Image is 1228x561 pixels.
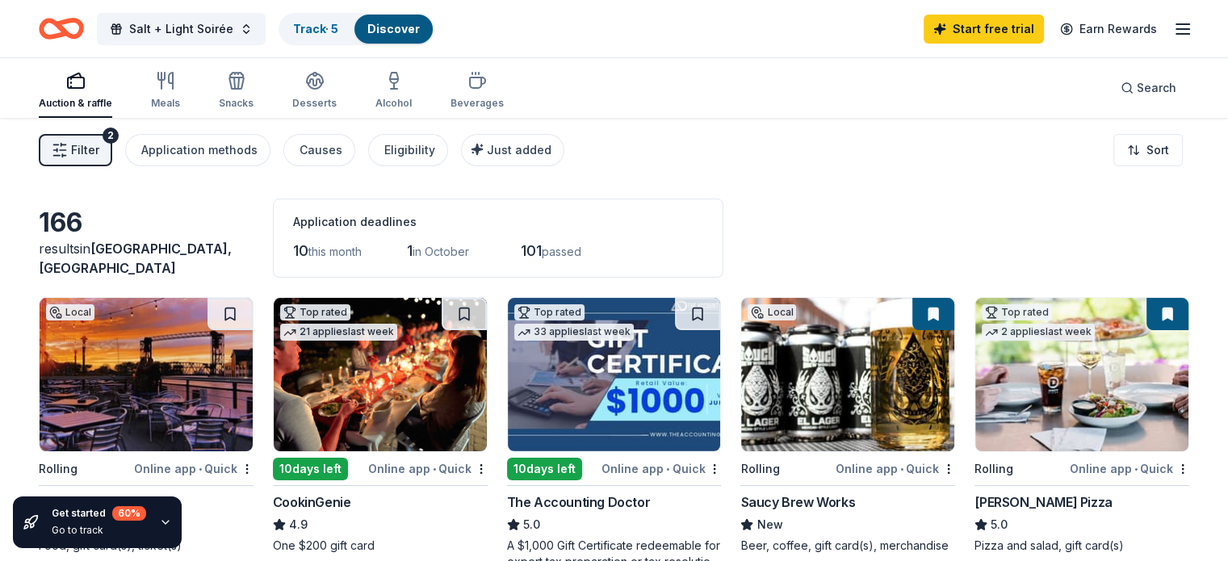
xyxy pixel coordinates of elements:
[293,22,338,36] a: Track· 5
[1146,140,1169,160] span: Sort
[273,492,351,512] div: CookinGenie
[39,134,112,166] button: Filter2
[129,19,233,39] span: Salt + Light Soirée
[974,297,1189,554] a: Image for Dewey's PizzaTop rated2 applieslast weekRollingOnline app•Quick[PERSON_NAME] Pizza5.0Pi...
[974,459,1013,479] div: Rolling
[523,515,540,534] span: 5.0
[300,140,342,160] div: Causes
[273,458,348,480] div: 10 days left
[39,459,78,479] div: Rolling
[199,463,202,475] span: •
[1108,72,1189,104] button: Search
[97,13,266,45] button: Salt + Light Soirée
[39,10,84,48] a: Home
[39,239,254,278] div: results
[39,241,232,276] span: in
[52,506,146,521] div: Get started
[367,22,420,36] a: Discover
[451,65,504,118] button: Beverages
[740,297,955,554] a: Image for Saucy Brew WorksLocalRollingOnline app•QuickSaucy Brew WorksNewBeer, coffee, gift card(...
[601,458,721,479] div: Online app Quick
[279,13,434,45] button: Track· 5Discover
[39,65,112,118] button: Auction & raffle
[407,242,413,259] span: 1
[134,458,254,479] div: Online app Quick
[836,458,955,479] div: Online app Quick
[975,298,1188,451] img: Image for Dewey's Pizza
[52,524,146,537] div: Go to track
[289,515,308,534] span: 4.9
[413,245,469,258] span: in October
[39,97,112,110] div: Auction & raffle
[974,538,1189,554] div: Pizza and salad, gift card(s)
[1134,463,1138,475] span: •
[514,304,585,320] div: Top rated
[292,65,337,118] button: Desserts
[507,492,651,512] div: The Accounting Doctor
[1070,458,1189,479] div: Online app Quick
[125,134,270,166] button: Application methods
[151,97,180,110] div: Meals
[274,298,487,451] img: Image for CookinGenie
[151,65,180,118] button: Meals
[1050,15,1167,44] a: Earn Rewards
[280,324,397,341] div: 21 applies last week
[39,241,232,276] span: [GEOGRAPHIC_DATA], [GEOGRAPHIC_DATA]
[292,97,337,110] div: Desserts
[375,65,412,118] button: Alcohol
[433,463,436,475] span: •
[273,538,488,554] div: One $200 gift card
[375,97,412,110] div: Alcohol
[740,459,779,479] div: Rolling
[1113,134,1183,166] button: Sort
[112,506,146,521] div: 60 %
[71,140,99,160] span: Filter
[368,134,448,166] button: Eligibility
[756,515,782,534] span: New
[103,128,119,144] div: 2
[508,298,721,451] img: Image for The Accounting Doctor
[280,304,350,320] div: Top rated
[924,15,1044,44] a: Start free trial
[39,207,254,239] div: 166
[283,134,355,166] button: Causes
[46,304,94,320] div: Local
[293,212,703,232] div: Application deadlines
[40,298,253,451] img: Image for Music Box Supper Club
[141,140,258,160] div: Application methods
[748,304,796,320] div: Local
[514,324,634,341] div: 33 applies last week
[461,134,564,166] button: Just added
[507,458,582,480] div: 10 days left
[451,97,504,110] div: Beverages
[542,245,581,258] span: passed
[982,304,1052,320] div: Top rated
[982,324,1095,341] div: 2 applies last week
[740,538,955,554] div: Beer, coffee, gift card(s), merchandise
[740,492,855,512] div: Saucy Brew Works
[666,463,669,475] span: •
[521,242,542,259] span: 101
[741,298,954,451] img: Image for Saucy Brew Works
[219,65,254,118] button: Snacks
[368,458,488,479] div: Online app Quick
[384,140,435,160] div: Eligibility
[487,143,551,157] span: Just added
[974,492,1112,512] div: [PERSON_NAME] Pizza
[293,242,308,259] span: 10
[39,297,254,554] a: Image for Music Box Supper ClubLocalRollingOnline app•QuickMusic Box Supper ClubNewFood, gift car...
[991,515,1008,534] span: 5.0
[273,297,488,554] a: Image for CookinGenieTop rated21 applieslast week10days leftOnline app•QuickCookinGenie4.9One $20...
[1137,78,1176,98] span: Search
[308,245,362,258] span: this month
[900,463,903,475] span: •
[219,97,254,110] div: Snacks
